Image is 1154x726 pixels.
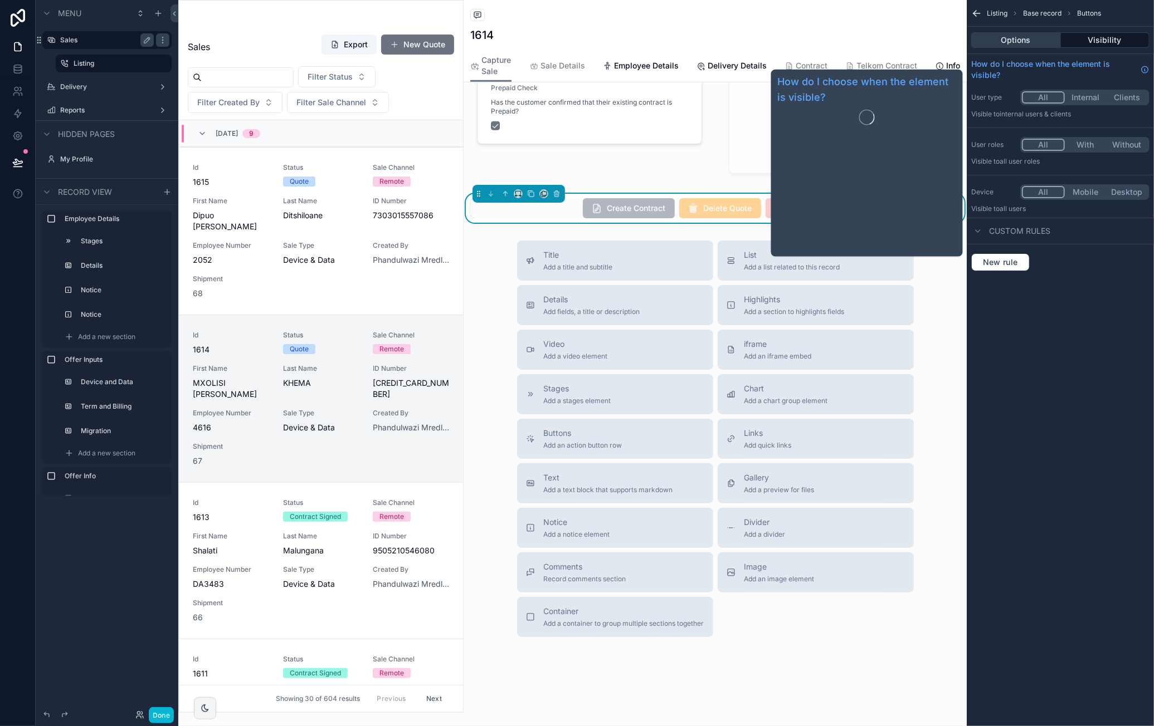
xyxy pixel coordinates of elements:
span: all users [1000,204,1026,213]
span: Created By [373,241,450,250]
span: 66 [193,612,203,623]
span: Add an image element [744,575,815,583]
span: Add a notice element [544,530,610,539]
button: All [1022,139,1065,151]
button: CommentsRecord comments section [517,552,713,592]
span: 7303015557086 [373,210,450,221]
span: 1613 [193,512,270,523]
a: Id1613StatusContract SignedSale ChannelRemoteFirst NameShalatiLast NameMalunganaID Number95052105... [179,482,463,639]
span: Add a divider [744,530,786,539]
span: KHEMA [283,377,360,389]
span: Sale Channel [373,655,450,664]
button: Desktop [1106,186,1148,198]
a: Capture Sale [470,50,512,82]
span: Record comments section [544,575,626,583]
span: Chart [744,383,828,394]
iframe: Guide [778,130,956,252]
span: Employee Details [614,60,679,71]
span: Container [544,606,704,617]
span: Image [744,561,815,572]
label: User roles [971,140,1016,149]
label: Offer Inputs [65,355,167,364]
button: ContainerAdd a container to group multiple sections together [517,597,713,637]
span: 4616 [193,422,270,433]
span: 9505210546080 [373,545,450,556]
span: 2052 [193,254,270,266]
a: How do I choose when the element is visible? [778,74,956,105]
div: Remote [379,176,404,187]
button: With [1065,139,1107,151]
button: NoticeAdd a notice element [517,508,713,548]
label: My Profile [60,155,169,164]
button: ButtonsAdd an action button row [517,419,713,459]
button: Internal [1065,91,1107,104]
button: DividerAdd a divider [718,508,914,548]
span: Ditshiloane [283,210,360,221]
span: Sale Channel [373,331,450,340]
span: Sale Type [283,409,360,418]
p: Visible to [971,110,1150,119]
p: Visible to [971,157,1150,166]
span: Buttons [1077,9,1101,18]
button: All [1022,186,1065,198]
span: Id [193,163,270,172]
span: Id [193,655,270,664]
span: Created By [373,409,450,418]
label: Notice [81,310,165,319]
a: 68 [193,288,203,299]
button: Options [971,32,1061,48]
a: New Quote [381,35,454,55]
span: 1615 [193,176,270,188]
span: Add a new section [78,449,135,458]
div: 9 [249,129,254,138]
span: Add a text block that supports markdown [544,485,673,494]
button: Select Button [287,92,389,113]
span: Created By [373,565,450,574]
span: Employee Number [193,241,270,250]
span: 1614 [193,344,270,355]
span: Id [193,498,270,507]
span: Contract [796,60,827,71]
span: [CREDIT_CARD_NUMBER] [373,377,450,400]
div: Quote [290,344,309,354]
span: Sale Details [541,60,585,71]
span: Divider [744,517,786,528]
span: Showing 30 of 604 results [276,694,360,703]
a: Phandulwazi Mredlana [373,254,450,266]
div: Quote [290,176,309,187]
button: VideoAdd a video element [517,330,713,370]
button: ImageAdd an image element [718,552,914,592]
a: Phandulwazi Mredlana [373,422,450,433]
h1: 1614 [470,27,494,43]
button: Mobile [1065,186,1107,198]
span: Stages [544,383,611,394]
span: Sale Channel [373,163,450,172]
a: Phandulwazi Mredlana [373,578,450,590]
span: Shipment [193,274,270,283]
span: First Name [193,197,270,205]
span: Add a list related to this record [744,263,840,272]
label: User type [971,93,1016,102]
span: Gallery [744,472,815,483]
span: Add a new section [78,332,135,341]
span: Add a container to group multiple sections together [544,619,704,628]
span: Delivery Details [708,60,767,71]
label: Employee Details [65,214,167,223]
label: Migration [81,426,165,435]
span: Custom rules [989,225,1050,237]
span: Id [193,331,270,340]
span: Add an action button row [544,441,622,450]
span: Shalati [193,545,270,556]
span: ID Number [373,532,450,541]
span: Notice [544,517,610,528]
span: All user roles [1000,157,1040,165]
span: Employee Number [193,409,270,418]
